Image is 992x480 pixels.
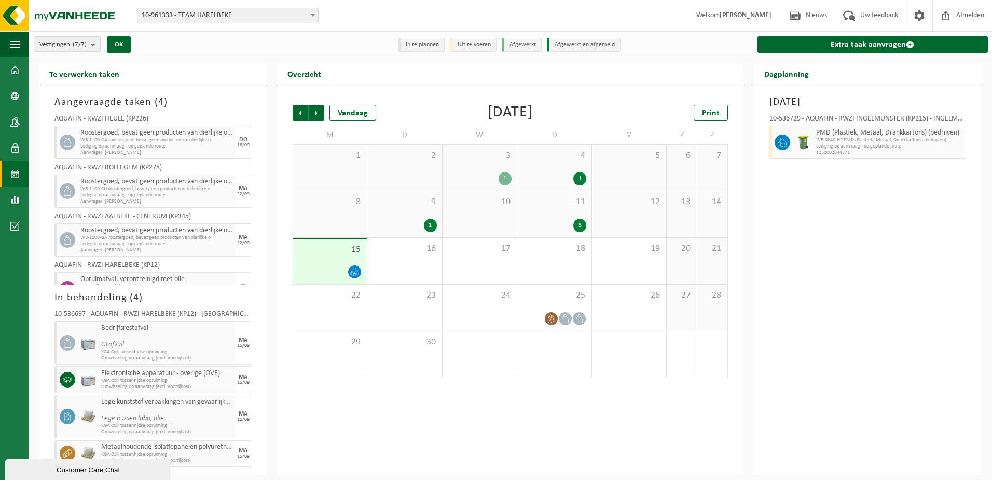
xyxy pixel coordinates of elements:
[298,337,362,348] span: 29
[80,446,96,461] img: LP-PA-00000-WDN-11
[597,243,661,255] span: 19
[522,290,586,301] span: 25
[237,192,250,197] div: 22/09
[597,196,661,208] span: 12
[702,150,722,162] span: 7
[80,226,233,235] span: Roostergoed, bevat geen producten van dierlijke oorsprong
[80,335,96,351] img: PB-LB-0680-HPE-GY-11
[367,126,442,144] td: D
[293,126,367,144] td: M
[237,454,250,459] div: 15/09
[769,115,966,126] div: 10-536729 - AQUAFIN - RWZI INGELMUNSTER (KP215) - INGELMUNSTER
[80,409,96,424] img: LP-PA-00000-WDN-11
[239,411,247,417] div: MA
[720,11,771,19] strong: [PERSON_NAME]
[137,8,318,23] span: 10-961333 - TEAM HARELBEKE
[101,451,233,458] span: KGA Colli tussentijdse opruiming
[237,241,250,246] div: 22/09
[54,95,251,110] h3: Aangevraagde taken ( )
[597,290,661,301] span: 26
[754,63,819,84] h2: Dagplanning
[592,126,667,144] td: V
[443,126,517,144] td: W
[702,243,722,255] span: 21
[239,185,247,192] div: MA
[34,36,101,52] button: Vestigingen(7/7)
[373,290,436,301] span: 23
[54,290,251,305] h3: In behandeling ( )
[80,186,233,192] span: WB-1100-CU roostergoed, bevat geen producten van dierlijke o
[373,150,436,162] span: 2
[448,243,512,255] span: 17
[298,196,362,208] span: 8
[80,275,233,284] span: Opruimafval, verontreinigd met olie
[488,105,533,121] div: [DATE]
[39,63,130,84] h2: Te verwerken taken
[795,135,811,150] img: WB-0240-HPE-GN-50
[80,137,233,143] span: WB-1100-GA roostergoed, bevat geen producten van dierlijke o
[502,38,542,52] li: Afgewerkt
[522,150,586,162] span: 4
[672,243,692,255] span: 20
[672,290,692,301] span: 27
[80,241,233,247] span: Lediging op aanvraag - op geplande route
[54,164,251,175] div: AQUAFIN - RWZI ROLLEGEM (KP278)
[80,143,233,150] span: Lediging op aanvraag - op geplande route
[80,150,233,156] span: Aanvrager: [PERSON_NAME]
[137,8,319,23] span: 10-961333 - TEAM HARELBEKE
[101,429,233,435] span: Omwisseling op aanvraag (excl. voorrijkost)
[240,283,246,289] div: DI
[80,247,233,254] span: Aanvrager: [PERSON_NAME]
[101,398,233,406] span: Lege kunststof verpakkingen van gevaarlijke stoffen
[239,374,247,380] div: MA
[499,172,512,185] div: 1
[133,292,139,303] span: 4
[672,196,692,208] span: 13
[80,192,233,198] span: Lediging op aanvraag - op geplande route
[237,143,250,148] div: 18/09
[694,105,728,121] a: Print
[39,37,87,52] span: Vestigingen
[448,290,512,301] span: 24
[702,290,722,301] span: 28
[237,417,250,422] div: 15/09
[80,129,233,137] span: Roostergoed, bevat geen producten van dierlijke oorsprong
[101,341,124,349] i: Grofvuil
[298,150,362,162] span: 1
[101,324,233,332] span: Bedrijfsrestafval
[80,178,233,186] span: Roostergoed, bevat geen producten van dierlijke oorsprong
[101,355,233,362] span: Omwisseling op aanvraag (excl. voorrijkost)
[158,97,164,108] span: 4
[101,349,233,355] span: KGA Colli tussentijdse opruiming
[73,41,87,48] count: (7/7)
[298,290,362,301] span: 22
[450,38,497,52] li: Uit te voeren
[107,36,131,53] button: OK
[277,63,332,84] h2: Overzicht
[697,126,728,144] td: Z
[101,369,233,378] span: Elektronische apparatuur - overige (OVE)
[517,126,592,144] td: D
[424,219,437,232] div: 1
[298,244,362,256] span: 15
[702,196,722,208] span: 14
[239,234,247,241] div: MA
[373,337,436,348] span: 30
[54,262,251,272] div: AQUAFIN - RWZI HARELBEKE (KP12)
[54,213,251,223] div: AQUAFIN - RWZI AALBEKE - CENTRUM (KP345)
[522,196,586,208] span: 11
[80,372,96,388] img: PB-LB-0680-HPE-GY-11
[547,38,621,52] li: Afgewerkt en afgemeld
[769,95,966,110] h3: [DATE]
[54,311,251,321] div: 10-536697 - AQUAFIN - RWZI HARELBEKE (KP12) - [GEOGRAPHIC_DATA]
[573,219,586,232] div: 3
[329,105,376,121] div: Vandaag
[667,126,697,144] td: Z
[101,423,233,429] span: KGA Colli tussentijdse opruiming
[373,243,436,255] span: 16
[816,143,963,150] span: Lediging op aanvraag - op geplande route
[54,115,251,126] div: AQUAFIN - RWZI HEULE (KP226)
[237,380,250,385] div: 15/09
[101,384,233,390] span: Omwisseling op aanvraag (excl. voorrijkost)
